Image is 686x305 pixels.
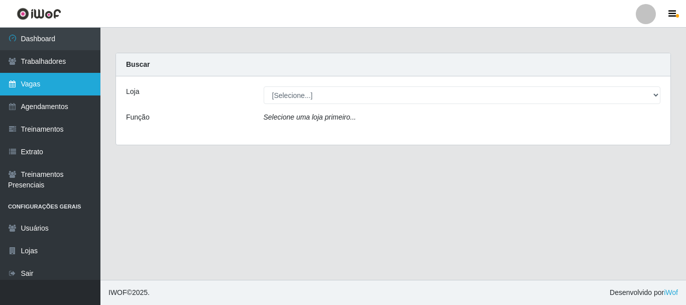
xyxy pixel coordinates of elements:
[664,288,678,296] a: iWof
[126,86,139,97] label: Loja
[108,288,127,296] span: IWOF
[17,8,61,20] img: CoreUI Logo
[264,113,356,121] i: Selecione uma loja primeiro...
[126,60,150,68] strong: Buscar
[610,287,678,298] span: Desenvolvido por
[126,112,150,123] label: Função
[108,287,150,298] span: © 2025 .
